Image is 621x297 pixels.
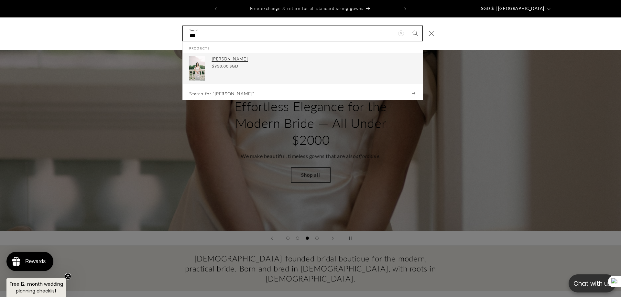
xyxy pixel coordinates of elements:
span: Search for “[PERSON_NAME]” [189,90,255,97]
div: Free 12-month wedding planning checklistClose teaser [6,278,66,297]
button: Open chatbox [569,274,616,292]
button: Previous announcement [209,3,223,15]
span: Free exchange & return for all standard sizing gowns [250,6,364,11]
button: Clear search term [394,26,408,40]
span: Free 12-month wedding planning checklist [10,281,63,294]
div: Rewards [25,259,46,264]
button: Search [408,26,422,40]
a: [PERSON_NAME] $938.00 SGD [183,53,423,84]
img: Ida Satin Off-the-Shoulder minimal wedding dress with No Train | Bone and Grey Bridal | Minimal w... [189,56,205,80]
button: Close [424,27,439,41]
h2: Products [189,41,416,53]
span: $938.00 SGD [212,63,238,69]
button: SGD $ | [GEOGRAPHIC_DATA] [477,3,553,15]
span: SGD $ | [GEOGRAPHIC_DATA] [481,5,544,12]
p: Chat with us [569,279,616,288]
button: Close teaser [65,273,71,280]
p: [PERSON_NAME] [212,56,416,62]
button: Next announcement [398,3,412,15]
